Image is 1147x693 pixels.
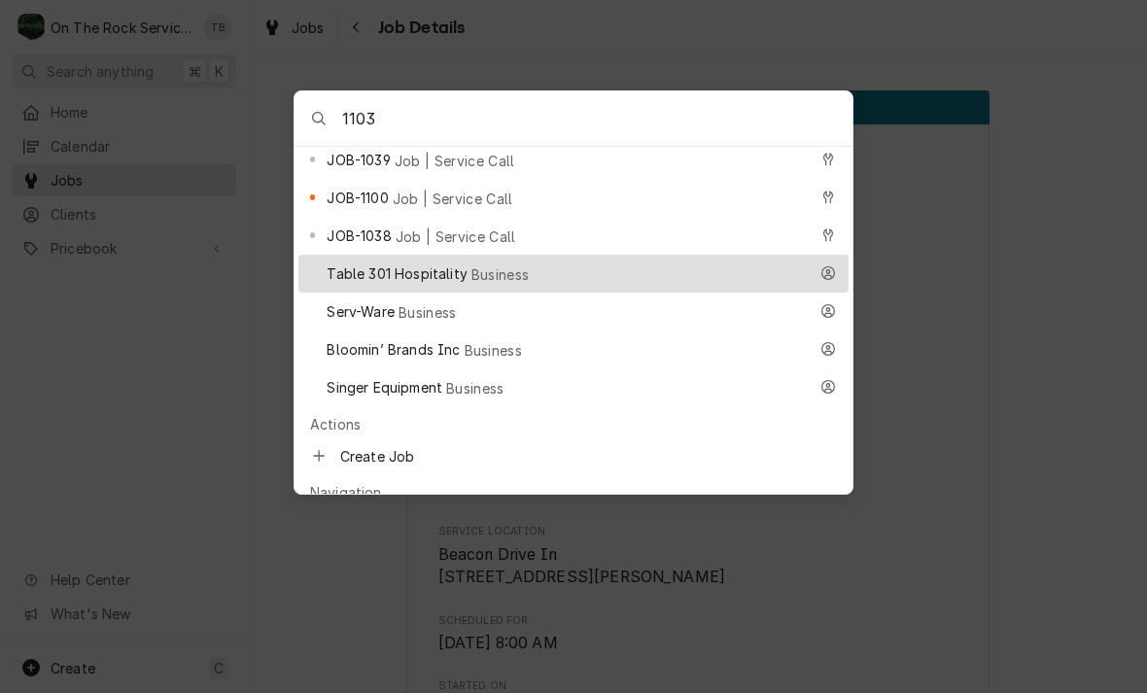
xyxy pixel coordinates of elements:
[298,478,849,506] div: Navigation
[327,150,390,170] span: JOB-1039
[446,378,504,398] span: Business
[327,188,388,208] span: JOB-1100
[327,263,467,284] span: Table 301 Hospitality
[294,90,853,495] div: Global Command Menu
[327,225,391,246] span: JOB-1038
[340,446,837,467] span: Create Job
[465,340,523,361] span: Business
[298,410,849,438] div: Actions
[393,189,513,209] span: Job | Service Call
[396,226,516,247] span: Job | Service Call
[342,91,852,146] input: Search anything
[327,339,460,360] span: Bloomin’ Brands Inc
[399,302,457,323] span: Business
[395,151,515,171] span: Job | Service Call
[327,377,442,398] span: Singer Equipment
[327,301,394,322] span: Serv-Ware
[471,264,530,285] span: Business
